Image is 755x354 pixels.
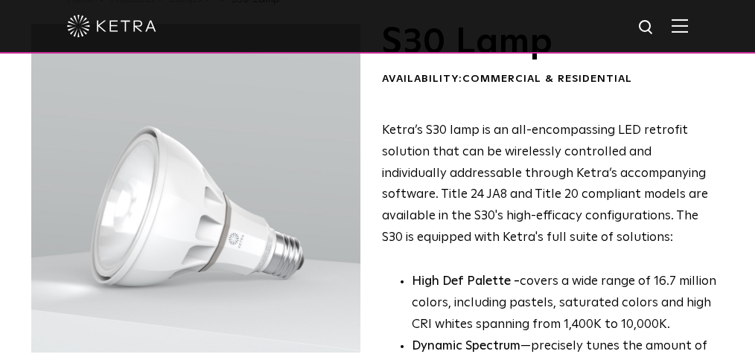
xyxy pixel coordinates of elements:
[67,15,156,37] img: ketra-logo-2019-white
[412,271,719,336] p: covers a wide range of 16.7 million colors, including pastels, saturated colors and high CRI whit...
[412,340,520,353] strong: Dynamic Spectrum
[637,19,656,37] img: search icon
[382,72,719,87] div: Availability:
[412,275,520,288] strong: High Def Palette -
[462,74,632,84] span: Commercial & Residential
[672,19,688,33] img: Hamburger%20Nav.svg
[382,124,708,244] span: Ketra’s S30 lamp is an all-encompassing LED retrofit solution that can be wirelessly controlled a...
